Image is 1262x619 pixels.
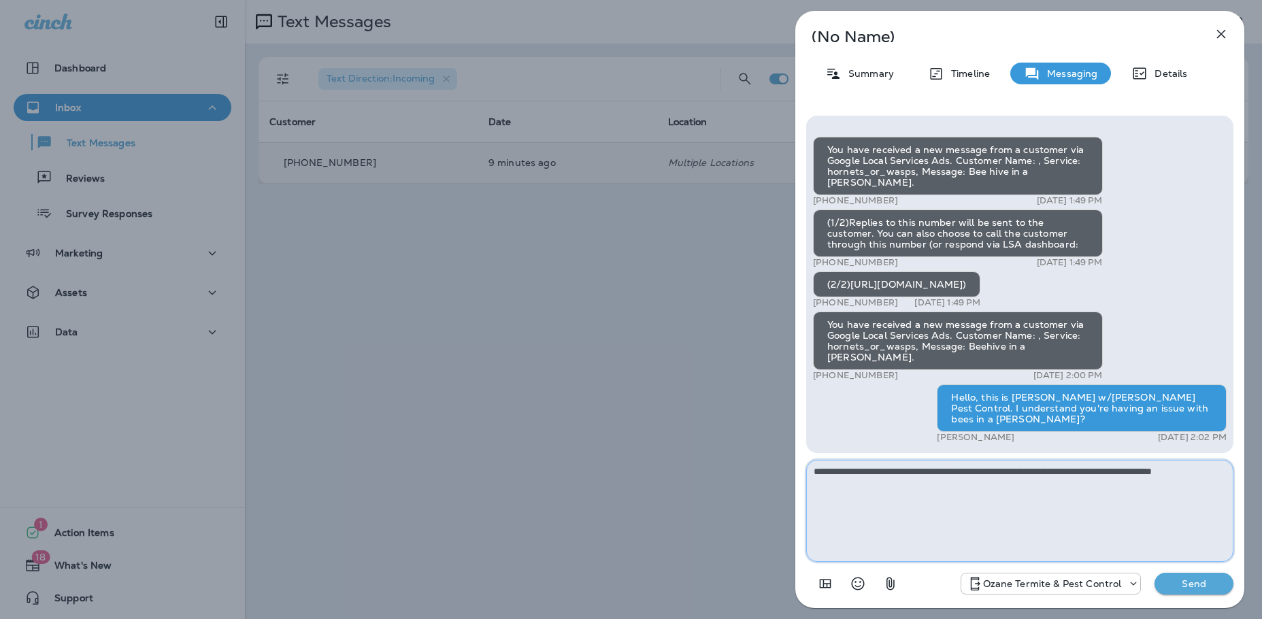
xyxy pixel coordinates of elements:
[983,578,1122,589] p: Ozane Termite & Pest Control
[813,210,1103,257] div: (1/2)Replies to this number will be sent to the customer. You can also choose to call the custome...
[937,432,1014,443] p: [PERSON_NAME]
[1148,68,1187,79] p: Details
[813,137,1103,195] div: You have received a new message from a customer via Google Local Services Ads. Customer Name: , S...
[914,297,980,308] p: [DATE] 1:49 PM
[813,195,898,206] p: [PHONE_NUMBER]
[961,575,1141,592] div: +1 (732) 702-5770
[1037,195,1103,206] p: [DATE] 1:49 PM
[1033,370,1103,381] p: [DATE] 2:00 PM
[844,570,871,597] button: Select an emoji
[1165,578,1223,590] p: Send
[812,31,1183,42] p: (No Name)
[813,312,1103,370] div: You have received a new message from a customer via Google Local Services Ads. Customer Name: , S...
[1037,257,1103,268] p: [DATE] 1:49 PM
[1155,573,1233,595] button: Send
[1040,68,1097,79] p: Messaging
[812,570,839,597] button: Add in a premade template
[937,384,1227,432] div: Hello, this is [PERSON_NAME] w/[PERSON_NAME] Pest Control. I understand you're having an issue wi...
[813,297,898,308] p: [PHONE_NUMBER]
[813,271,980,297] div: (2/2)[URL][DOMAIN_NAME])
[842,68,894,79] p: Summary
[813,257,898,268] p: [PHONE_NUMBER]
[1158,432,1227,443] p: [DATE] 2:02 PM
[944,68,990,79] p: Timeline
[813,370,898,381] p: [PHONE_NUMBER]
